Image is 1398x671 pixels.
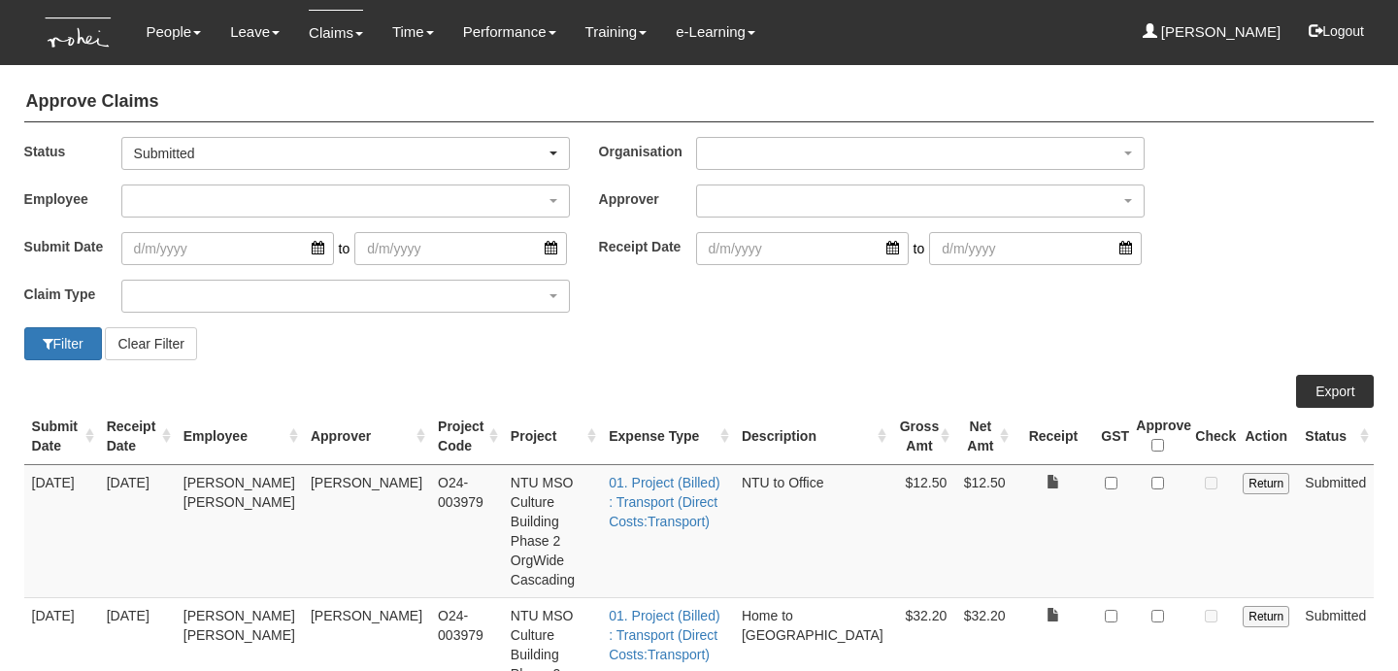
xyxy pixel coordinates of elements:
input: d/m/yyyy [354,232,567,265]
td: [DATE] [99,464,176,597]
a: Performance [463,10,556,54]
th: Gross Amt : activate to sort column ascending [891,408,955,465]
th: GST [1093,408,1128,465]
td: O24-003979 [430,464,503,597]
th: Submit Date : activate to sort column ascending [24,408,99,465]
td: [PERSON_NAME] [303,464,430,597]
label: Receipt Date [599,232,696,260]
a: Training [585,10,648,54]
th: Expense Type : activate to sort column ascending [601,408,734,465]
input: d/m/yyyy [121,232,334,265]
span: to [909,232,930,265]
button: Logout [1295,8,1378,54]
th: Check [1187,408,1235,465]
th: Employee : activate to sort column ascending [176,408,303,465]
input: Return [1243,473,1289,494]
th: Project : activate to sort column ascending [503,408,601,465]
th: Approve [1128,408,1187,465]
input: d/m/yyyy [929,232,1142,265]
h4: Approve Claims [24,83,1375,122]
label: Status [24,137,121,165]
th: Project Code : activate to sort column ascending [430,408,503,465]
td: [PERSON_NAME] [PERSON_NAME] [176,464,303,597]
th: Net Amt : activate to sort column ascending [954,408,1013,465]
a: People [146,10,201,54]
td: NTU to Office [734,464,891,597]
span: to [334,232,355,265]
input: d/m/yyyy [696,232,909,265]
a: Leave [230,10,280,54]
td: Submitted [1297,464,1374,597]
a: e-Learning [676,10,755,54]
th: Status : activate to sort column ascending [1297,408,1374,465]
div: Submitted [134,144,546,163]
td: [DATE] [24,464,99,597]
th: Approver : activate to sort column ascending [303,408,430,465]
td: NTU MSO Culture Building Phase 2 OrgWide Cascading [503,464,601,597]
a: [PERSON_NAME] [1143,10,1281,54]
button: Filter [24,327,102,360]
label: Claim Type [24,280,121,308]
iframe: chat widget [1316,593,1379,652]
a: 01. Project (Billed) : Transport (Direct Costs:Transport) [609,608,719,662]
label: Approver [599,185,696,213]
a: 01. Project (Billed) : Transport (Direct Costs:Transport) [609,475,719,529]
a: Time [392,10,434,54]
a: Export [1296,375,1374,408]
label: Submit Date [24,232,121,260]
button: Clear Filter [105,327,196,360]
th: Receipt [1014,408,1094,465]
th: Receipt Date : activate to sort column ascending [99,408,176,465]
label: Organisation [599,137,696,165]
label: Employee [24,185,121,213]
a: Claims [309,10,363,55]
td: $12.50 [891,464,955,597]
input: Return [1243,606,1289,627]
td: $12.50 [954,464,1013,597]
th: Action [1235,408,1297,465]
button: Submitted [121,137,570,170]
th: Description : activate to sort column ascending [734,408,891,465]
